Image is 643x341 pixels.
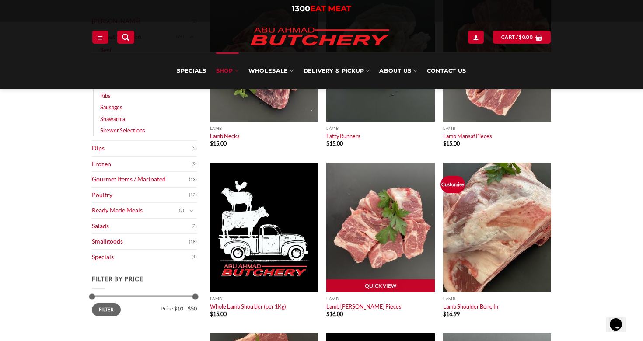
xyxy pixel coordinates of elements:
span: (5) [192,142,197,155]
span: (9) [192,157,197,170]
a: Search [117,31,134,43]
a: Ribs [100,90,111,101]
span: (18) [189,235,197,248]
bdi: 16.00 [326,310,343,317]
p: Lamb [210,126,318,131]
bdi: 16.99 [443,310,460,317]
p: Lamb [326,296,434,301]
button: Toggle [186,206,197,216]
span: $ [443,310,446,317]
div: Price: — [92,303,197,311]
img: Lamb Shoulder Bone In [443,163,551,292]
a: Contact Us [427,52,466,89]
span: $ [326,140,329,147]
bdi: 15.00 [210,140,227,147]
span: (2) [179,204,184,217]
a: Gourmet Items / Marinated [92,172,189,187]
a: Smallgoods [92,234,189,249]
button: Filter [92,303,121,316]
bdi: 15.00 [326,140,343,147]
a: Menu [92,31,108,43]
span: EAT MEAT [310,4,351,14]
a: View cart [493,31,551,43]
a: Lamb Necks [210,132,240,139]
a: Sausages [100,101,122,113]
p: Lamb [443,126,551,131]
p: Lamb [210,296,318,301]
a: Fatty Runners [326,132,360,139]
a: Lamb Shoulder Bone In [443,303,498,310]
a: Specials [177,52,206,89]
iframe: chat widget [606,306,634,332]
p: Lamb [443,296,551,301]
bdi: 0.00 [519,34,533,40]
a: About Us [379,52,417,89]
img: Lamb Curry Pieces [326,163,434,292]
a: Lamb Mansaf Pieces [443,132,492,139]
span: $ [210,310,213,317]
a: Frozen [92,157,192,172]
span: (1) [192,251,197,264]
img: Abu Ahmad Butchery [243,22,396,52]
a: Salads [92,219,192,234]
span: $ [519,33,522,41]
span: Filter by price [92,275,143,282]
a: Ready Made Meals [92,203,179,218]
span: (2) [192,219,197,233]
a: Whole Lamb Shoulder (per 1Kg) [210,303,286,310]
span: $ [443,140,446,147]
span: (13) [189,173,197,186]
span: 1300 [292,4,310,14]
a: Wholesale [248,52,294,89]
a: Skewer Selections [100,125,145,136]
a: Login [468,31,484,43]
bdi: 15.00 [443,140,460,147]
a: 1300EAT MEAT [292,4,351,14]
a: Dips [92,141,192,156]
span: Cart / [501,33,533,41]
span: $10 [174,305,183,312]
p: Lamb [326,126,434,131]
a: Shawarma [100,113,125,125]
span: $ [326,310,329,317]
span: $ [210,140,213,147]
a: Delivery & Pickup [304,52,370,89]
span: (12) [189,188,197,202]
a: Specials [92,250,192,265]
span: $50 [188,305,197,312]
a: Lamb [PERSON_NAME] Pieces [326,303,402,310]
bdi: 15.00 [210,310,227,317]
a: Poultry [92,188,189,203]
a: Quick View [326,279,434,292]
a: SHOP [216,52,239,89]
